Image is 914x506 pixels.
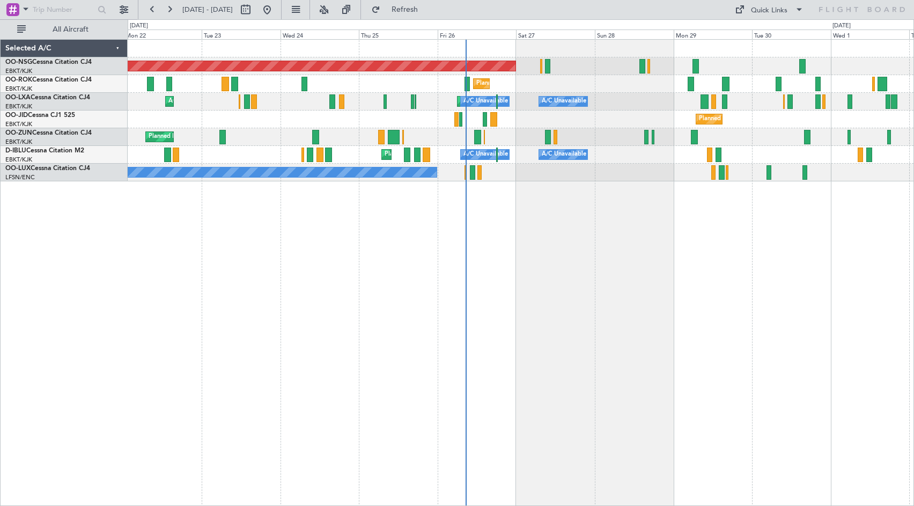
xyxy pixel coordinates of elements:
[463,146,663,163] div: A/C Unavailable [GEOGRAPHIC_DATA] ([GEOGRAPHIC_DATA] National)
[366,1,431,18] button: Refresh
[5,112,75,119] a: OO-JIDCessna CJ1 525
[699,111,824,127] div: Planned Maint Kortrijk-[GEOGRAPHIC_DATA]
[168,93,285,109] div: AOG Maint Kortrijk-[GEOGRAPHIC_DATA]
[5,112,28,119] span: OO-JID
[33,2,94,18] input: Trip Number
[516,30,595,39] div: Sat 27
[5,59,32,65] span: OO-NSG
[5,102,32,111] a: EBKT/KJK
[463,93,663,109] div: A/C Unavailable [GEOGRAPHIC_DATA] ([GEOGRAPHIC_DATA] National)
[202,30,281,39] div: Tue 23
[5,165,90,172] a: OO-LUXCessna Citation CJ4
[182,5,233,14] span: [DATE] - [DATE]
[752,30,831,39] div: Tue 30
[5,120,32,128] a: EBKT/KJK
[5,94,90,101] a: OO-LXACessna Citation CJ4
[5,85,32,93] a: EBKT/KJK
[385,146,504,163] div: Planned Maint Nice ([GEOGRAPHIC_DATA])
[28,26,113,33] span: All Aircraft
[12,21,116,38] button: All Aircraft
[476,76,601,92] div: Planned Maint Kortrijk-[GEOGRAPHIC_DATA]
[5,59,92,65] a: OO-NSGCessna Citation CJ4
[5,130,32,136] span: OO-ZUN
[5,156,32,164] a: EBKT/KJK
[831,30,910,39] div: Wed 1
[5,173,35,181] a: LFSN/ENC
[5,77,32,83] span: OO-ROK
[382,6,427,13] span: Refresh
[5,148,84,154] a: D-IBLUCessna Citation M2
[359,30,438,39] div: Thu 25
[674,30,753,39] div: Mon 29
[438,30,517,39] div: Fri 26
[542,93,586,109] div: A/C Unavailable
[281,30,359,39] div: Wed 24
[832,21,851,31] div: [DATE]
[5,138,32,146] a: EBKT/KJK
[542,146,713,163] div: A/C Unavailable [GEOGRAPHIC_DATA]-[GEOGRAPHIC_DATA]
[5,67,32,75] a: EBKT/KJK
[149,129,274,145] div: Planned Maint Kortrijk-[GEOGRAPHIC_DATA]
[130,21,148,31] div: [DATE]
[751,5,787,16] div: Quick Links
[5,77,92,83] a: OO-ROKCessna Citation CJ4
[729,1,809,18] button: Quick Links
[5,94,31,101] span: OO-LXA
[5,165,31,172] span: OO-LUX
[5,148,26,154] span: D-IBLU
[595,30,674,39] div: Sun 28
[123,30,202,39] div: Mon 22
[5,130,92,136] a: OO-ZUNCessna Citation CJ4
